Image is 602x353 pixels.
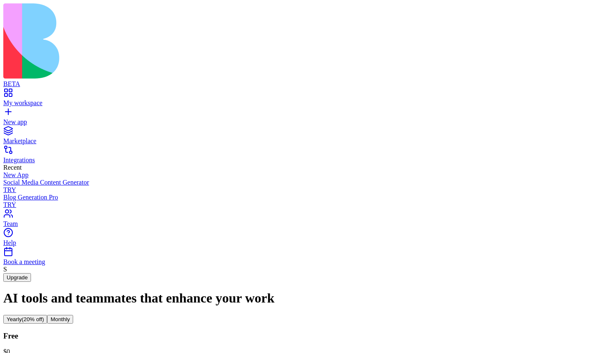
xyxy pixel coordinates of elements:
[3,220,599,228] div: Team
[3,194,599,201] div: Blog Generation Pro
[3,239,599,247] div: Help
[3,111,599,126] a: New app
[3,118,599,126] div: New app
[3,156,599,164] div: Integrations
[47,315,73,324] button: Monthly
[3,137,599,145] div: Marketplace
[3,274,31,281] a: Upgrade
[3,232,599,247] a: Help
[3,251,599,266] a: Book a meeting
[3,92,599,107] a: My workspace
[3,273,31,282] button: Upgrade
[3,3,336,79] img: logo
[3,80,599,88] div: BETA
[3,164,21,171] span: Recent
[3,213,599,228] a: Team
[3,171,599,179] a: New App
[3,179,599,186] div: Social Media Content Generator
[22,316,44,322] span: (20% off)
[3,291,599,306] h1: AI tools and teammates that enhance your work
[3,201,599,209] div: TRY
[3,258,599,266] div: Book a meeting
[3,99,599,107] div: My workspace
[3,179,599,194] a: Social Media Content GeneratorTRY
[3,149,599,164] a: Integrations
[3,73,599,88] a: BETA
[3,194,599,209] a: Blog Generation ProTRY
[3,315,47,324] button: Yearly
[3,266,7,273] span: S
[3,130,599,145] a: Marketplace
[3,331,599,341] h3: Free
[3,186,599,194] div: TRY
